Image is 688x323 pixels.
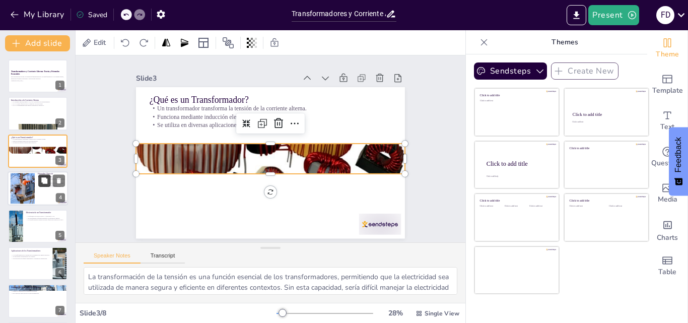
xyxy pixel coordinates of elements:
[11,254,50,256] p: Los transformadores se utilizan en la transmisión de energía eléctrica.
[11,142,64,144] p: Se utiliza en diversas aplicaciones eléctricas.
[11,76,64,80] p: Esta presentación aborda los principios fundamentales de los transformadores y la corriente alter...
[55,118,64,127] div: 2
[651,158,684,169] span: Questions
[652,85,683,96] span: Template
[5,35,70,51] button: Add slide
[492,30,637,54] p: Themes
[474,62,547,80] button: Sendsteps
[658,194,677,205] span: Media
[567,5,586,25] button: Export to PowerPoint
[55,156,64,165] div: 3
[480,205,503,208] div: Click to add text
[8,97,67,130] div: 2
[8,7,68,23] button: My Library
[11,104,64,106] p: La CA es fundamental para muchos dispositivos eléctricos.
[505,205,527,208] div: Click to add text
[572,121,639,123] div: Click to add text
[658,267,676,278] span: Table
[657,232,678,243] span: Charts
[38,175,50,187] button: Duplicate Slide
[8,284,67,317] div: 7
[656,5,674,25] button: F D
[26,215,64,217] p: La eficiencia se calcula como η = (Pout/Pin) * 100.
[11,102,64,104] p: La CA es más eficiente para el transporte de electricidad.
[674,137,683,172] span: Feedback
[11,80,64,82] p: Generated with [URL]
[529,205,552,208] div: Click to add text
[11,291,64,293] p: Permite la integración de energías renovables.
[647,103,687,139] div: Add text boxes
[425,309,459,317] span: Single View
[26,217,64,219] p: Un transformador eficiente minimiza las pérdidas de energía.
[570,205,601,208] div: Click to add text
[487,175,550,177] div: Click to add body
[570,146,642,150] div: Click to add title
[487,160,551,167] div: Click to add title
[480,199,552,203] div: Click to add title
[11,286,64,289] p: Importancia de la Corriente Alterna
[84,252,141,264] button: Speaker Notes
[573,112,640,117] div: Click to add title
[76,10,107,20] div: Saved
[292,7,386,21] input: Insert title
[55,231,64,240] div: 5
[141,252,185,264] button: Transcript
[26,219,64,221] p: Los transformadores pueden alcanzar eficiencias superiores al 95%.
[656,6,674,24] div: F D
[647,212,687,248] div: Add charts and graphs
[56,193,65,203] div: 4
[669,127,688,196] button: Feedback - Show survey
[26,211,64,214] p: Eficiencia de un Transformador
[11,257,50,260] p: Son esenciales en equipos industriales y sistemas de distribución.
[8,171,68,206] div: 4
[55,306,64,315] div: 7
[55,268,64,277] div: 6
[8,247,67,280] div: 6
[11,98,64,101] p: Introducción a la Corriente Alterna
[8,210,67,243] div: 5
[11,292,64,294] p: Es la base de la mayoría de los electrodomésticos.
[84,267,457,295] textarea: La transformación de la tensión es una función esencial de los transformadores, permitiendo que l...
[647,175,687,212] div: Add images, graphics, shapes or video
[38,173,65,178] p: Fórmulas Clave de Transformadores
[160,80,398,139] p: Un transformador transforma la tensión de la corriente alterna.
[38,178,65,182] p: La relación de transformación se expresa como Vp/Vs = Np/Ns.
[153,47,311,90] div: Slide 3
[480,94,552,97] div: Click to add title
[11,289,64,291] p: La corriente alterna es fundamental para el suministro eléctrico moderno.
[609,205,641,208] div: Click to add text
[11,256,50,258] p: Se encuentran en adaptadores de corriente.
[55,81,64,90] div: 1
[647,248,687,284] div: Add a table
[8,135,67,168] div: 3
[80,308,277,318] div: Slide 3 / 8
[656,49,679,60] span: Theme
[551,62,618,80] button: Create New
[11,70,59,75] strong: Transformadores y Corriente Alterna: Teoría y Fórmulas Esenciales
[11,136,64,139] p: ¿Qué es un Transformador?
[38,184,65,187] p: Es fundamental para entender el funcionamiento de los transformadores.
[195,35,212,51] div: Layout
[11,138,64,140] p: Un transformador transforma la tensión de la corriente alterna.
[480,100,552,102] div: Click to add text
[8,59,67,93] div: 1
[660,121,674,133] span: Text
[647,67,687,103] div: Add ready made slides
[92,38,108,47] span: Edit
[647,139,687,175] div: Get real-time input from your audience
[222,37,234,49] span: Position
[53,175,65,187] button: Delete Slide
[570,199,642,203] div: Click to add title
[11,140,64,142] p: Funciona mediante inducción electromagnética.
[647,30,687,67] div: Change the overall theme
[38,182,65,184] p: La potencia se conserva en un transformador.
[11,101,64,103] p: La corriente alterna [MEDICAL_DATA] de dirección periódicamente.
[588,5,639,25] button: Present
[11,249,50,252] p: Aplicaciones de los Transformadores
[383,308,407,318] div: 28 %
[161,70,400,132] p: ¿Qué es un Transformador?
